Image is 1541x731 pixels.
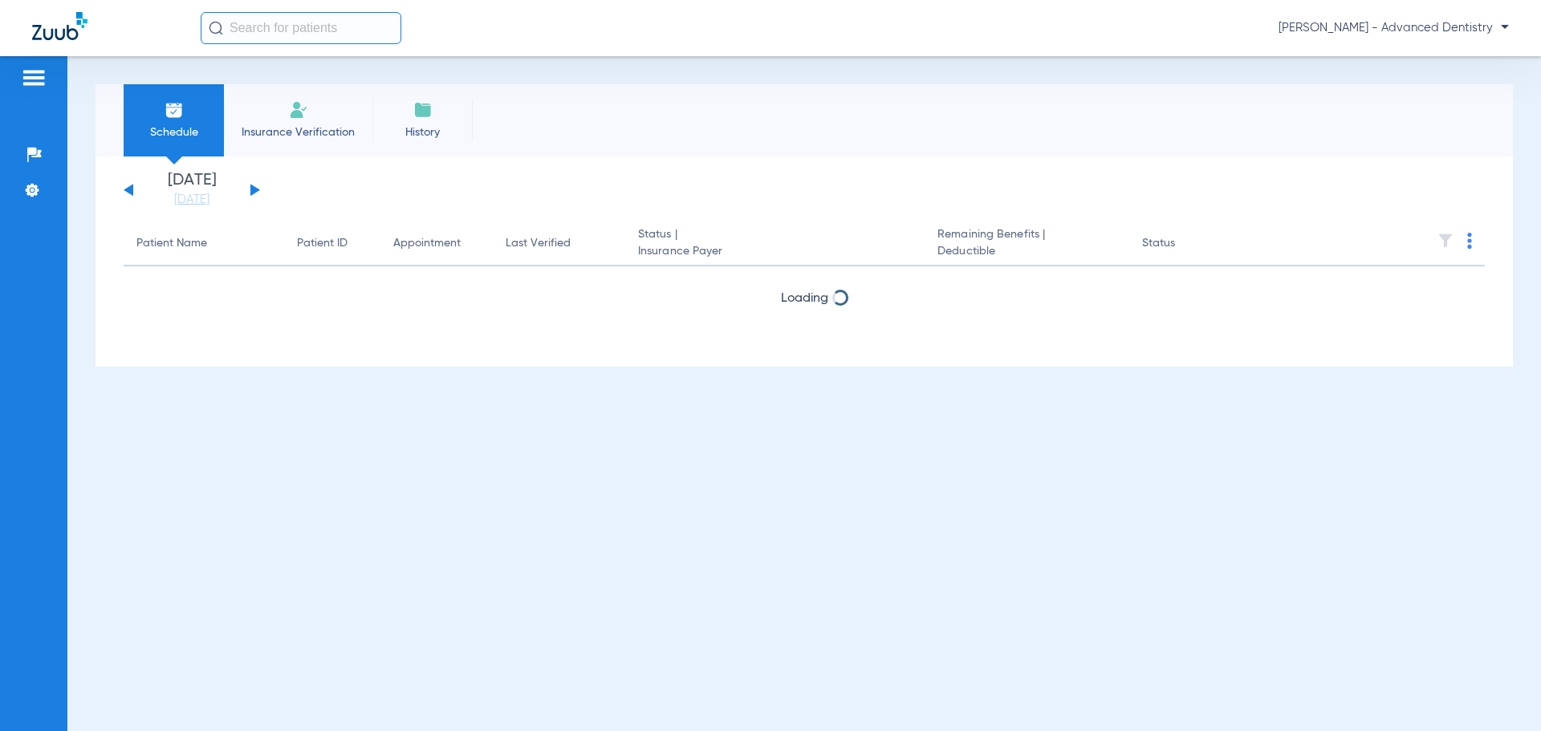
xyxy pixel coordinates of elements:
[289,100,308,120] img: Manual Insurance Verification
[638,243,912,260] span: Insurance Payer
[136,235,271,252] div: Patient Name
[393,235,480,252] div: Appointment
[201,12,401,44] input: Search for patients
[236,124,360,140] span: Insurance Verification
[506,235,612,252] div: Last Verified
[781,292,828,305] span: Loading
[925,221,1128,266] th: Remaining Benefits |
[209,21,223,35] img: Search Icon
[625,221,925,266] th: Status |
[413,100,433,120] img: History
[393,235,461,252] div: Appointment
[297,235,368,252] div: Patient ID
[937,243,1116,260] span: Deductible
[32,12,87,40] img: Zuub Logo
[1467,233,1472,249] img: group-dot-blue.svg
[384,124,461,140] span: History
[1437,233,1454,249] img: filter.svg
[144,173,240,208] li: [DATE]
[506,235,571,252] div: Last Verified
[136,235,207,252] div: Patient Name
[297,235,348,252] div: Patient ID
[1279,20,1509,36] span: [PERSON_NAME] - Advanced Dentistry
[1129,221,1238,266] th: Status
[136,124,212,140] span: Schedule
[144,192,240,208] a: [DATE]
[21,68,47,87] img: hamburger-icon
[165,100,184,120] img: Schedule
